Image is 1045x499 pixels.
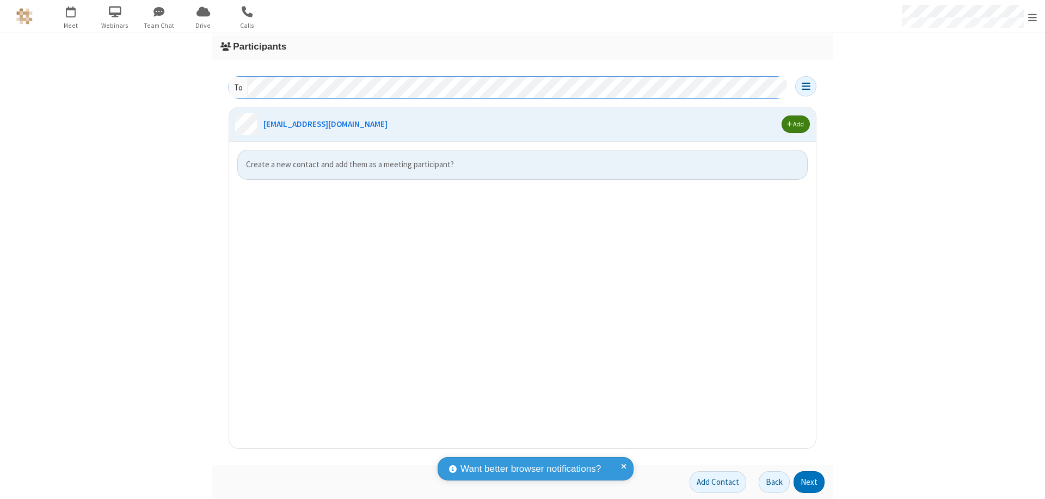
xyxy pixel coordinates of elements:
[139,21,180,31] span: Team Chat
[1018,471,1037,491] iframe: Chat
[220,41,825,52] h3: Participants
[227,21,268,31] span: Calls
[782,115,810,132] button: Add
[794,471,825,493] button: Next
[759,471,790,493] button: Back
[237,150,808,180] div: Create a new contact and add them as a meeting participant?
[263,118,773,131] div: [EMAIL_ADDRESS][DOMAIN_NAME]
[51,21,91,31] span: Meet
[229,77,248,98] div: To
[795,76,816,96] button: Open menu
[690,471,746,493] button: Add Contact
[793,120,804,128] span: Add
[697,477,739,487] span: Add Contact
[183,21,224,31] span: Drive
[16,8,33,25] img: QA Selenium DO NOT DELETE OR CHANGE
[460,462,601,476] span: Want better browser notifications?
[95,21,136,31] span: Webinars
